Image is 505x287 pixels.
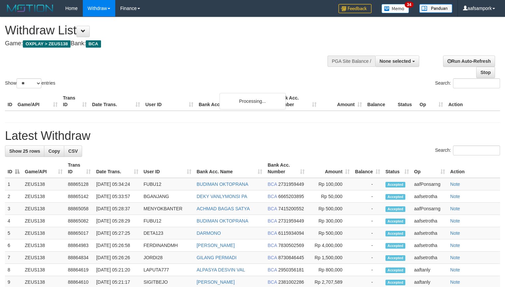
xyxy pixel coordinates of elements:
[450,218,460,224] a: Note
[385,280,405,285] span: Accepted
[352,190,383,203] td: -
[338,4,372,13] img: Feedback.jpg
[307,252,352,264] td: Rp 1,500,000
[22,227,65,239] td: ZEUS138
[278,182,304,187] span: Copy 2731959449 to clipboard
[141,178,194,190] td: FUBU12
[197,255,237,260] a: GILANG PERMADI
[278,218,304,224] span: Copy 2731959449 to clipboard
[5,203,22,215] td: 3
[352,252,383,264] td: -
[450,182,460,187] a: Note
[328,56,375,67] div: PGA Site Balance /
[385,182,405,187] span: Accepted
[268,218,277,224] span: BCA
[412,264,448,276] td: aaftanly
[197,230,221,236] a: DARMONO
[17,78,41,88] select: Showentries
[278,206,304,211] span: Copy 7415200552 to clipboard
[93,227,141,239] td: [DATE] 05:27:25
[307,227,352,239] td: Rp 500,000
[5,264,22,276] td: 8
[450,255,460,260] a: Note
[278,255,304,260] span: Copy 8730846445 to clipboard
[307,178,352,190] td: Rp 100,000
[5,227,22,239] td: 5
[197,279,235,285] a: [PERSON_NAME]
[5,129,500,143] h1: Latest Withdraw
[265,159,307,178] th: Bank Acc. Number: activate to sort column ascending
[395,92,417,111] th: Status
[65,178,93,190] td: 88865128
[197,218,248,224] a: BUDIMAN OKTOPRANA
[405,2,414,8] span: 34
[23,40,71,48] span: OXPLAY > ZEUS138
[385,231,405,236] span: Accepted
[65,159,93,178] th: Trans ID: activate to sort column ascending
[5,92,15,111] th: ID
[307,264,352,276] td: Rp 800,000
[5,40,330,47] h4: Game: Bank:
[450,279,460,285] a: Note
[352,215,383,227] td: -
[48,148,60,154] span: Copy
[143,92,196,111] th: User ID
[435,145,500,155] label: Search:
[22,239,65,252] td: ZEUS138
[307,215,352,227] td: Rp 300,000
[93,239,141,252] td: [DATE] 05:26:58
[268,243,277,248] span: BCA
[93,215,141,227] td: [DATE] 05:28:29
[194,159,265,178] th: Bank Acc. Name: activate to sort column ascending
[65,252,93,264] td: 88864834
[141,215,194,227] td: FUBU12
[412,227,448,239] td: aafsetrotha
[412,178,448,190] td: aafPonsarng
[278,243,304,248] span: Copy 7830502569 to clipboard
[5,3,55,13] img: MOTION_logo.png
[307,190,352,203] td: Rp 50,000
[412,252,448,264] td: aafsetrotha
[65,215,93,227] td: 88865082
[5,159,22,178] th: ID: activate to sort column descending
[60,92,89,111] th: Trans ID
[5,252,22,264] td: 7
[278,279,304,285] span: Copy 2381002286 to clipboard
[15,92,60,111] th: Game/API
[141,190,194,203] td: BGANJANG
[141,203,194,215] td: MENYOKBANTER
[379,59,411,64] span: None selected
[450,194,460,199] a: Note
[381,4,409,13] img: Button%20Memo.svg
[268,206,277,211] span: BCA
[197,194,247,199] a: DEKY VANLYMONSI PA
[450,230,460,236] a: Note
[268,255,277,260] span: BCA
[65,190,93,203] td: 88865142
[22,264,65,276] td: ZEUS138
[383,159,412,178] th: Status: activate to sort column ascending
[319,92,365,111] th: Amount
[141,159,194,178] th: User ID: activate to sort column ascending
[435,78,500,88] label: Search:
[5,190,22,203] td: 2
[453,78,500,88] input: Search:
[412,203,448,215] td: aafPonsarng
[385,194,405,200] span: Accepted
[93,159,141,178] th: Date Trans.: activate to sort column ascending
[9,148,40,154] span: Show 25 rows
[365,92,395,111] th: Balance
[65,264,93,276] td: 88864619
[476,67,495,78] a: Stop
[268,279,277,285] span: BCA
[268,182,277,187] span: BCA
[453,145,500,155] input: Search:
[197,206,250,211] a: ACHMAD BAGAS SATYA
[93,178,141,190] td: [DATE] 05:34:24
[93,203,141,215] td: [DATE] 05:28:37
[22,190,65,203] td: ZEUS138
[86,40,101,48] span: BCA
[5,145,44,157] a: Show 25 rows
[22,215,65,227] td: ZEUS138
[278,194,304,199] span: Copy 6665203895 to clipboard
